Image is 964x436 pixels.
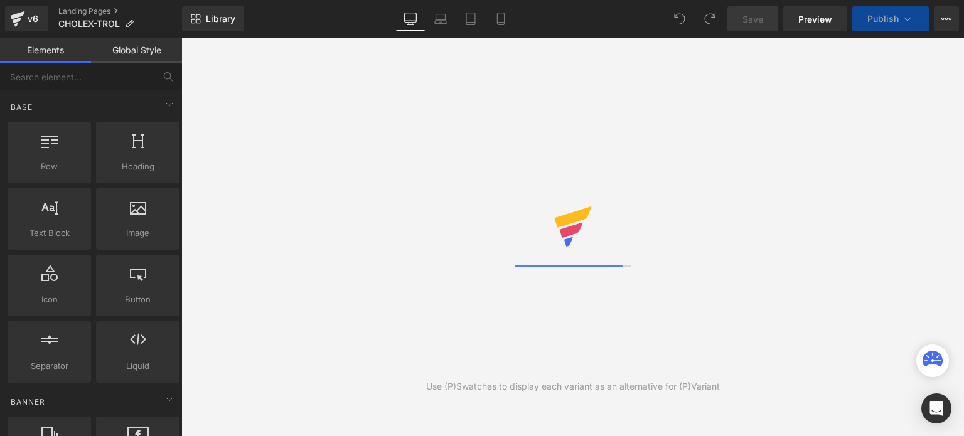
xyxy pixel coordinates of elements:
span: Liquid [100,359,176,373]
div: v6 [25,11,41,27]
a: Laptop [426,6,456,31]
a: Global Style [91,38,182,63]
a: Tablet [456,6,486,31]
div: Use (P)Swatches to display each variant as an alternative for (P)Variant [426,380,720,393]
span: Icon [11,293,87,306]
span: Base [9,101,34,113]
span: Save [742,13,763,26]
a: Preview [783,6,847,31]
a: Desktop [395,6,426,31]
a: New Library [182,6,244,31]
span: Image [100,226,176,240]
span: Publish [867,14,899,24]
span: Heading [100,160,176,173]
a: Landing Pages [58,6,182,16]
span: Library [206,13,235,24]
span: Banner [9,396,46,408]
div: Open Intercom Messenger [921,393,951,423]
span: CHOLEX-TROL [58,19,120,29]
span: Preview [798,13,832,26]
button: Undo [667,6,692,31]
button: Redo [697,6,722,31]
span: Row [11,160,87,173]
button: Publish [852,6,929,31]
button: More [934,6,959,31]
span: Separator [11,359,87,373]
span: Text Block [11,226,87,240]
span: Button [100,293,176,306]
a: v6 [5,6,48,31]
a: Mobile [486,6,516,31]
